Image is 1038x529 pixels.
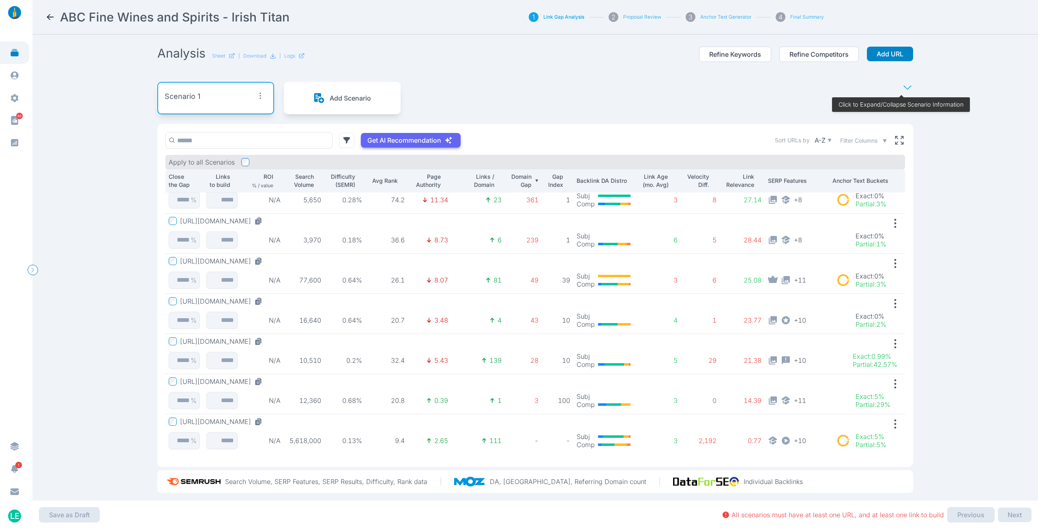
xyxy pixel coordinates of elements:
[545,173,563,189] p: Gap Index
[545,316,570,324] p: 10
[508,437,538,445] p: -
[529,12,538,22] div: 1
[489,437,502,445] p: 111
[856,200,886,208] p: Partial : 3%
[206,173,230,189] p: Links to build
[641,396,678,405] p: 3
[699,47,771,62] button: Refine Keywords
[244,396,281,405] p: N/A
[287,437,321,445] p: 5,618,000
[577,240,595,248] p: Comp
[813,135,834,146] button: A-Z
[700,14,751,20] button: Anchor Text Generator
[508,236,538,244] p: 239
[853,352,897,360] p: Exact : 0.99%
[684,316,716,324] p: 1
[641,356,678,364] p: 5
[641,236,678,244] p: 6
[577,433,595,441] p: Subj
[794,235,802,244] span: + 8
[856,433,886,441] p: Exact : 5%
[832,177,902,185] p: Anchor Text Buckets
[489,356,502,364] p: 139
[244,236,281,244] p: N/A
[776,12,785,22] div: 4
[856,232,886,240] p: Exact : 0%
[369,236,405,244] p: 36.6
[191,276,197,284] p: %
[856,392,890,400] p: Exact : 5%
[794,396,806,405] span: + 11
[723,196,761,204] p: 27.14
[609,12,618,22] div: 2
[244,196,281,204] p: N/A
[157,46,206,60] h2: Analysis
[641,173,670,189] p: Link Age (mo. Avg)
[434,316,448,324] p: 3.48
[287,173,314,189] p: Search Volume
[330,94,371,102] p: Add Scenario
[5,6,24,19] img: linklaunch_small.2ae18699.png
[328,173,355,189] p: Difficulty (SEMR)
[169,158,235,166] p: Apply to all Scenarios
[577,441,595,449] p: Comp
[684,356,716,364] p: 29
[279,53,305,59] div: |
[856,400,890,409] p: Partial : 29%
[545,276,570,284] p: 39
[434,396,448,405] p: 0.39
[367,136,441,144] p: Get AI Recommendation
[434,276,448,284] p: 8.07
[794,195,802,204] span: + 8
[191,316,197,324] p: %
[369,177,397,185] p: Avg Rank
[328,236,362,244] p: 0.18%
[839,101,963,109] p: Click to Expand/Collapse Scenario Information
[490,478,646,486] p: DA, [GEOGRAPHIC_DATA], Referring Domain count
[411,173,440,189] p: Page Authority
[287,236,321,244] p: 3,970
[328,196,362,204] p: 0.28%
[369,196,405,204] p: 74.2
[212,53,225,59] p: Sheet
[180,377,266,386] button: [URL][DOMAIN_NAME]
[545,437,570,445] p: -
[856,240,886,248] p: Partial : 1%
[369,276,405,284] p: 26.1
[577,232,595,240] p: Subj
[840,137,887,145] button: Filter Columns
[853,360,897,368] p: Partial : 42.57%
[180,418,266,426] button: [URL][DOMAIN_NAME]
[577,200,595,208] p: Comp
[577,272,595,280] p: Subj
[434,437,448,445] p: 2.65
[545,236,570,244] p: 1
[287,316,321,324] p: 16,640
[328,437,362,445] p: 0.13%
[191,196,197,204] p: %
[723,356,761,364] p: 21.38
[508,316,538,324] p: 43
[856,320,886,328] p: Partial : 2%
[723,236,761,244] p: 28.44
[434,356,448,364] p: 5.43
[328,396,362,405] p: 0.68%
[498,316,502,324] p: 4
[508,356,538,364] p: 28
[684,437,716,445] p: 2,192
[455,173,494,189] p: Links / Domain
[856,272,886,280] p: Exact : 0%
[947,507,995,523] button: Previous
[287,276,321,284] p: 77,600
[244,316,281,324] p: N/A
[623,14,661,20] button: Proposal Review
[180,257,266,265] button: [URL][DOMAIN_NAME]
[180,337,266,345] button: [URL][DOMAIN_NAME]
[790,14,824,20] button: Final Summary
[313,92,371,104] button: Add Scenario
[287,196,321,204] p: 5,650
[493,196,502,204] p: 23
[577,280,595,288] p: Comp
[434,236,448,244] p: 8.73
[225,478,427,486] p: Search Volume, SERP Features, SERP Results, Difficulty, Rank data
